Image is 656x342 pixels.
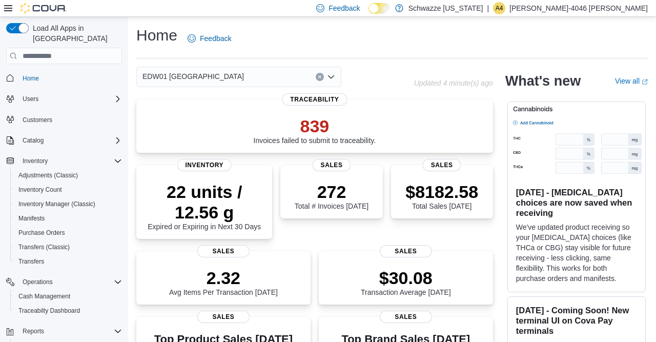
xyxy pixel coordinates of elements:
button: Clear input [316,73,324,81]
button: Transfers [10,254,126,269]
span: Inventory [177,159,232,171]
input: Dark Mode [368,3,390,14]
span: Sales [380,245,432,257]
span: Purchase Orders [14,227,122,239]
span: Sales [197,311,250,323]
span: Traceabilty Dashboard [18,307,80,315]
h1: Home [136,25,177,46]
span: Load All Apps in [GEOGRAPHIC_DATA] [29,23,122,44]
span: Customers [18,113,122,126]
p: $8182.58 [405,182,478,202]
span: Users [23,95,38,103]
span: Home [23,74,39,83]
span: Reports [23,327,44,335]
button: Home [2,70,126,85]
span: Manifests [14,212,122,225]
button: Adjustments (Classic) [10,168,126,183]
button: Traceabilty Dashboard [10,304,126,318]
button: Reports [2,324,126,338]
span: Users [18,93,122,105]
button: Reports [18,325,48,337]
a: Adjustments (Classic) [14,169,82,182]
a: Customers [18,114,56,126]
span: Sales [423,159,461,171]
span: Home [18,71,122,84]
span: Feedback [200,33,231,44]
a: Transfers (Classic) [14,241,74,253]
button: Catalog [2,133,126,148]
svg: External link [642,79,648,85]
button: Cash Management [10,289,126,304]
button: Open list of options [327,73,335,81]
span: Cash Management [18,292,70,300]
div: Expired or Expiring in Next 30 Days [145,182,264,231]
button: Purchase Orders [10,226,126,240]
span: Inventory [23,157,48,165]
span: Inventory Count [18,186,62,194]
a: Inventory Manager (Classic) [14,198,99,210]
span: Adjustments (Classic) [18,171,78,179]
span: Adjustments (Classic) [14,169,122,182]
span: Inventory Count [14,184,122,196]
span: Reports [18,325,122,337]
span: Feedback [329,3,360,13]
a: Transfers [14,255,48,268]
span: Catalog [23,136,44,145]
h3: [DATE] - Coming Soon! New terminal UI on Cova Pay terminals [516,305,637,336]
span: Operations [23,278,53,286]
div: Avg Items Per Transaction [DATE] [169,268,278,296]
p: 2.32 [169,268,278,288]
a: Home [18,72,43,85]
button: Manifests [10,211,126,226]
span: Inventory Manager (Classic) [18,200,95,208]
span: Operations [18,276,122,288]
span: Inventory [18,155,122,167]
h3: [DATE] - [MEDICAL_DATA] choices are now saved when receiving [516,187,637,218]
span: EDW01 [GEOGRAPHIC_DATA] [142,70,244,83]
p: We've updated product receiving so your [MEDICAL_DATA] choices (like THCa or CBG) stay visible fo... [516,222,637,284]
button: Inventory Manager (Classic) [10,197,126,211]
div: Total Sales [DATE] [405,182,478,210]
span: Transfers (Classic) [14,241,122,253]
span: Sales [197,245,250,257]
button: Inventory [18,155,52,167]
button: Catalog [18,134,48,147]
span: Transfers (Classic) [18,243,70,251]
a: View allExternal link [615,77,648,85]
p: | [487,2,489,14]
span: Inventory Manager (Classic) [14,198,122,210]
button: Users [2,92,126,106]
div: Invoices failed to submit to traceability. [254,116,376,145]
p: 22 units / 12.56 g [145,182,264,223]
button: Inventory [2,154,126,168]
p: Updated 4 minute(s) ago [414,79,493,87]
a: Traceabilty Dashboard [14,305,84,317]
span: Traceabilty Dashboard [14,305,122,317]
button: Operations [2,275,126,289]
button: Inventory Count [10,183,126,197]
button: Operations [18,276,57,288]
span: Transfers [18,257,44,266]
a: Inventory Count [14,184,66,196]
p: 272 [295,182,368,202]
span: Transfers [14,255,122,268]
a: Purchase Orders [14,227,69,239]
a: Manifests [14,212,49,225]
a: Cash Management [14,290,74,303]
span: Sales [380,311,432,323]
span: Sales [313,159,351,171]
span: Cash Management [14,290,122,303]
button: Users [18,93,43,105]
p: $30.08 [361,268,451,288]
div: Alex-4046 Rubin [493,2,505,14]
img: Cova [20,3,67,13]
h2: What's new [505,73,581,89]
div: Total # Invoices [DATE] [295,182,368,210]
p: 839 [254,116,376,136]
button: Transfers (Classic) [10,240,126,254]
span: Catalog [18,134,122,147]
span: A4 [496,2,503,14]
span: Traceability [282,93,347,106]
span: Customers [23,116,52,124]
